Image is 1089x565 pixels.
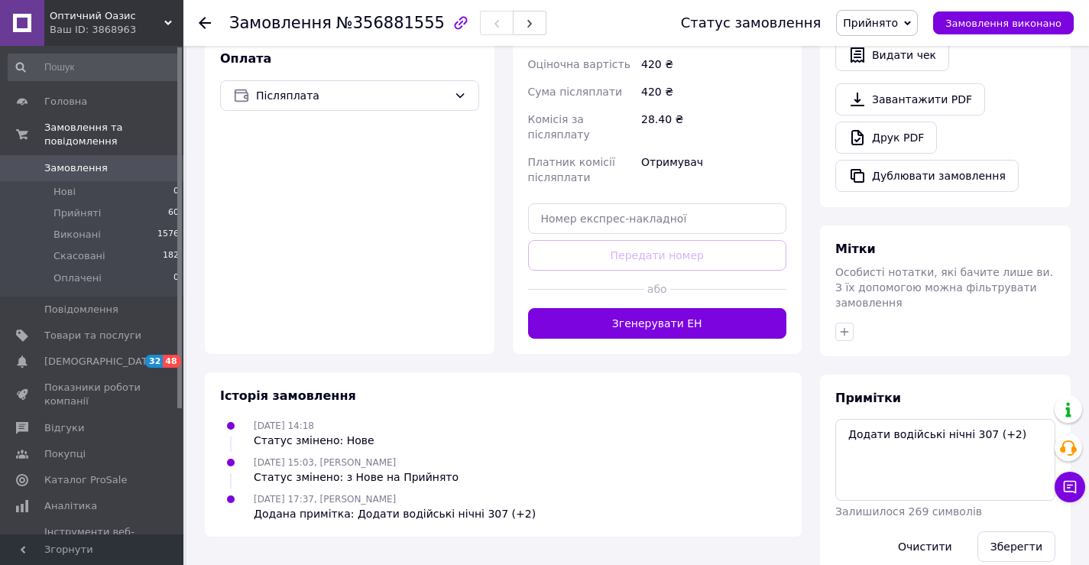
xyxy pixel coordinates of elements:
span: №356881555 [336,14,445,32]
a: Завантажити PDF [835,83,985,115]
span: або [644,281,670,297]
span: Залишилося 269 символів [835,505,982,518]
span: Нові [53,185,76,199]
span: 0 [173,271,179,285]
span: Оплата [220,51,271,66]
span: Мітки [835,242,876,256]
span: Відгуки [44,421,84,435]
span: Аналітика [44,499,97,513]
button: Дублювати замовлення [835,160,1019,192]
div: Додана примітка: Додати водійські нічні 307 (+2) [254,506,536,521]
textarea: Додати водійські нічні 307 (+2) [835,419,1055,500]
span: Покупці [44,447,86,461]
span: [DEMOGRAPHIC_DATA] [44,355,157,369]
span: Головна [44,95,87,109]
span: Інструменти веб-майстра та SEO [44,525,141,553]
span: Товари та послуги [44,329,141,343]
span: Скасовані [53,249,105,263]
div: Статус замовлення [681,15,822,31]
span: Оптичний Оазис [50,9,164,23]
input: Номер експрес-накладної [528,203,787,234]
span: Каталог ProSale [44,473,127,487]
span: Замовлення [44,161,108,175]
span: Виконані [53,228,101,242]
button: Замовлення виконано [933,11,1074,34]
span: Платник комісії післяплати [528,156,615,183]
input: Пошук [8,54,180,81]
span: 1576 [157,228,179,242]
div: Повернутися назад [199,15,211,31]
div: 420 ₴ [638,78,789,106]
span: 32 [145,355,163,368]
div: Статус змінено: з Нове на Прийнято [254,469,459,485]
span: [DATE] 15:03, [PERSON_NAME] [254,457,396,468]
a: Друк PDF [835,122,937,154]
span: 60 [168,206,179,220]
span: Особисті нотатки, які бачите лише ви. З їх допомогою можна фільтрувати замовлення [835,266,1053,309]
span: 182 [163,249,179,263]
span: Замовлення виконано [945,18,1061,29]
span: Комісія за післяплату [528,113,590,141]
span: Замовлення та повідомлення [44,121,183,148]
span: [DATE] 17:37, [PERSON_NAME] [254,494,396,505]
span: 48 [163,355,180,368]
div: 28.40 ₴ [638,106,789,148]
div: Ваш ID: 3868963 [50,23,183,37]
span: Показники роботи компанії [44,381,141,408]
span: Історія замовлення [220,388,356,403]
button: Очистити [885,531,965,562]
span: Примітки [835,391,901,405]
div: Отримувач [638,148,789,191]
span: Прийнято [843,17,898,29]
span: Сума післяплати [528,86,623,98]
span: Післяплата [256,87,448,104]
button: Згенерувати ЕН [528,308,787,339]
div: Статус змінено: Нове [254,433,374,448]
span: 0 [173,185,179,199]
span: Повідомлення [44,303,118,317]
button: Зберегти [977,531,1055,562]
span: Прийняті [53,206,101,220]
button: Чат з покупцем [1055,472,1085,502]
span: [DATE] 14:18 [254,421,314,431]
span: Оплачені [53,271,102,285]
span: Замовлення [229,14,332,32]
